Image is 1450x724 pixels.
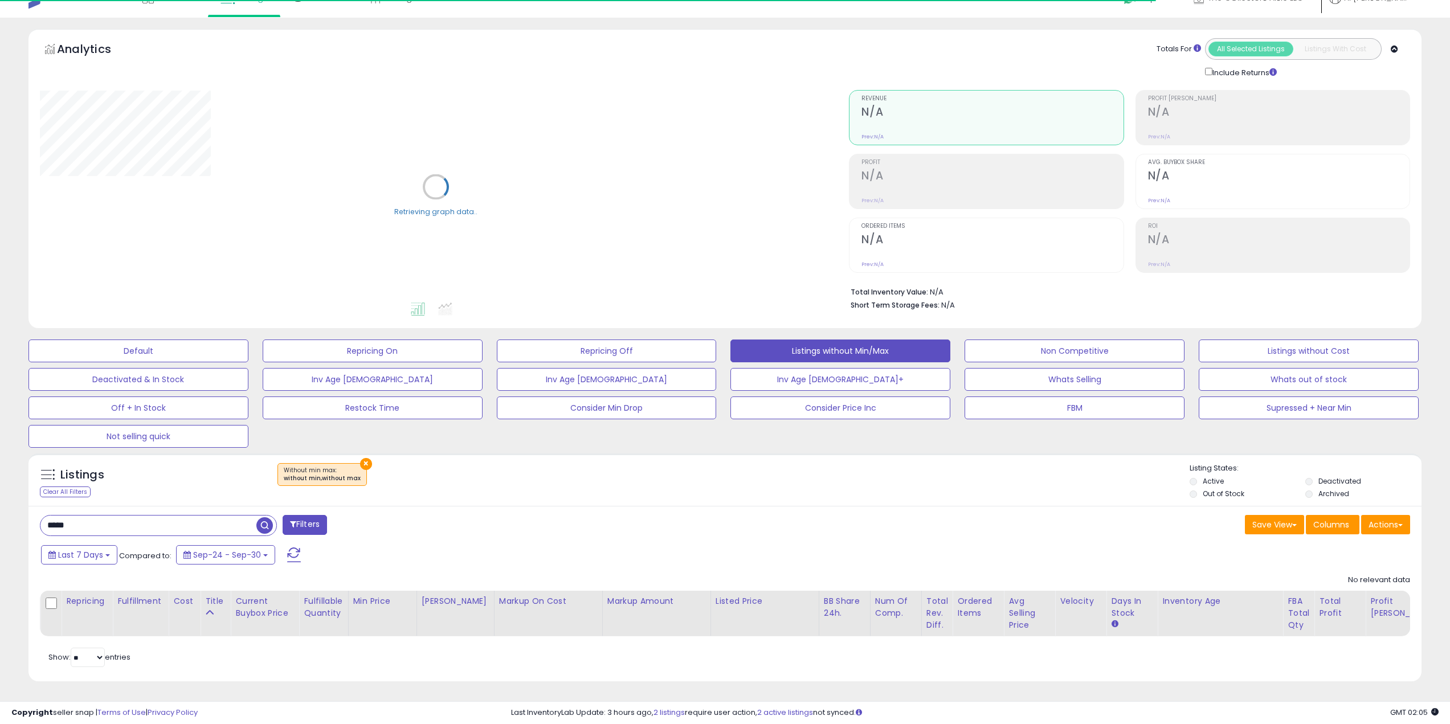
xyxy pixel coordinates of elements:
[511,707,1439,718] div: Last InventoryLab Update: 3 hours ago, require user action, not synced.
[394,206,477,216] div: Retrieving graph data..
[58,549,103,561] span: Last 7 Days
[263,368,483,391] button: Inv Age [DEMOGRAPHIC_DATA]
[1199,339,1419,362] button: Listings without Cost
[60,467,104,483] h5: Listings
[730,396,950,419] button: Consider Price Inc
[1319,595,1361,619] div: Total Profit
[716,595,814,607] div: Listed Price
[28,425,248,448] button: Not selling quick
[263,396,483,419] button: Restock Time
[607,595,706,607] div: Markup Amount
[48,652,130,662] span: Show: entries
[28,339,248,362] button: Default
[851,284,1402,298] li: N/A
[119,550,171,561] span: Compared to:
[284,466,361,483] span: Without min max :
[653,707,685,718] a: 2 listings
[875,595,917,619] div: Num of Comp.
[1288,595,1309,631] div: FBA Total Qty
[235,595,294,619] div: Current Buybox Price
[861,96,1123,102] span: Revenue
[926,595,948,631] div: Total Rev. Diff.
[1203,476,1224,486] label: Active
[730,368,950,391] button: Inv Age [DEMOGRAPHIC_DATA]+
[28,368,248,391] button: Deactivated & In Stock
[861,159,1123,166] span: Profit
[11,707,198,718] div: seller snap | |
[1148,233,1410,248] h2: N/A
[1060,595,1101,607] div: Velocity
[148,707,198,718] a: Privacy Policy
[851,300,940,310] b: Short Term Storage Fees:
[57,41,133,60] h5: Analytics
[965,368,1184,391] button: Whats Selling
[497,339,717,362] button: Repricing Off
[861,261,884,268] small: Prev: N/A
[1318,489,1349,498] label: Archived
[1245,515,1304,534] button: Save View
[1203,489,1244,498] label: Out of Stock
[957,595,999,619] div: Ordered Items
[353,595,412,607] div: Min Price
[861,223,1123,230] span: Ordered Items
[176,545,275,565] button: Sep-24 - Sep-30
[205,595,226,607] div: Title
[1208,42,1293,56] button: All Selected Listings
[283,515,327,535] button: Filters
[11,707,53,718] strong: Copyright
[1199,396,1419,419] button: Supressed + Near Min
[1348,575,1410,586] div: No relevant data
[861,169,1123,185] h2: N/A
[1190,463,1422,474] p: Listing States:
[1111,595,1153,619] div: Days In Stock
[173,595,195,607] div: Cost
[1148,169,1410,185] h2: N/A
[1162,595,1278,607] div: Inventory Age
[1318,476,1361,486] label: Deactivated
[1313,519,1349,530] span: Columns
[1148,133,1170,140] small: Prev: N/A
[941,300,955,310] span: N/A
[1148,159,1410,166] span: Avg. Buybox Share
[861,105,1123,121] h2: N/A
[1390,707,1439,718] span: 2025-10-8 02:05 GMT
[263,339,483,362] button: Repricing On
[494,591,602,636] th: The percentage added to the cost of goods (COGS) that forms the calculator for Min & Max prices.
[730,339,950,362] button: Listings without Min/Max
[965,396,1184,419] button: FBM
[1196,66,1290,79] div: Include Returns
[1370,595,1438,619] div: Profit [PERSON_NAME]
[1148,197,1170,204] small: Prev: N/A
[193,549,261,561] span: Sep-24 - Sep-30
[360,458,372,470] button: ×
[117,595,164,607] div: Fulfillment
[1148,105,1410,121] h2: N/A
[851,287,928,297] b: Total Inventory Value:
[28,396,248,419] button: Off + In Stock
[40,486,91,497] div: Clear All Filters
[1008,595,1050,631] div: Avg Selling Price
[1148,223,1410,230] span: ROI
[497,368,717,391] button: Inv Age [DEMOGRAPHIC_DATA]
[1293,42,1378,56] button: Listings With Cost
[304,595,343,619] div: Fulfillable Quantity
[66,595,108,607] div: Repricing
[284,475,361,482] div: without min,without max
[1111,619,1118,629] small: Days In Stock.
[1361,515,1410,534] button: Actions
[422,595,489,607] div: [PERSON_NAME]
[499,595,598,607] div: Markup on Cost
[861,133,884,140] small: Prev: N/A
[1148,261,1170,268] small: Prev: N/A
[97,707,146,718] a: Terms of Use
[861,233,1123,248] h2: N/A
[1199,368,1419,391] button: Whats out of stock
[824,595,865,619] div: BB Share 24h.
[1148,96,1410,102] span: Profit [PERSON_NAME]
[1306,515,1359,534] button: Columns
[41,545,117,565] button: Last 7 Days
[757,707,813,718] a: 2 active listings
[1157,44,1201,55] div: Totals For
[497,396,717,419] button: Consider Min Drop
[965,339,1184,362] button: Non Competitive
